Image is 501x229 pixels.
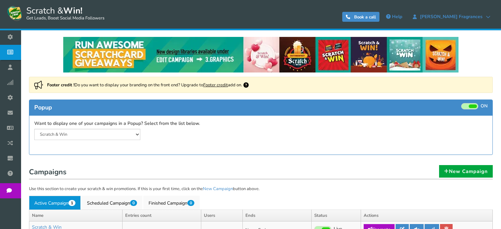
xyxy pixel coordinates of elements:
[7,5,23,21] img: Scratch and Win
[143,196,200,210] a: Finished Campaign
[392,14,402,20] span: Help
[361,210,493,221] th: Actions
[26,16,104,21] small: Get Leads, Boost Social Media Followers
[29,186,493,192] p: Use this section to create your scratch & win promotions. If this is your first time, click on th...
[187,200,194,206] span: 0
[29,196,81,210] a: Active Campaign
[203,186,233,192] a: New Campaign
[242,210,311,221] th: Ends
[130,200,137,206] span: 0
[34,121,200,127] label: Want to display one of your campaigns in a Popup? Select from the list below.
[439,165,493,178] a: New Campaign
[354,14,376,20] span: Book a call
[29,77,493,93] div: Do you want to display your branding on the front end? Upgrade to add on.
[23,5,104,21] span: Scratch &
[481,103,487,109] span: ON
[7,5,104,21] a: Scratch &Win! Get Leads, Boost Social Media Followers
[29,210,123,221] th: Name
[29,166,493,179] h1: Campaigns
[69,200,75,206] span: 1
[47,82,74,88] strong: Footer credit !
[123,210,201,221] th: Entries count
[63,37,459,72] img: festival-poster-2020.webp
[82,196,142,210] a: Scheduled Campaign
[34,103,52,111] span: Popup
[342,12,379,22] a: Book a call
[201,210,243,221] th: Users
[203,82,228,88] a: Footer credit
[417,14,486,19] span: [PERSON_NAME] Fragrances
[312,210,361,221] th: Status
[383,12,405,22] a: Help
[63,5,82,16] strong: Win!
